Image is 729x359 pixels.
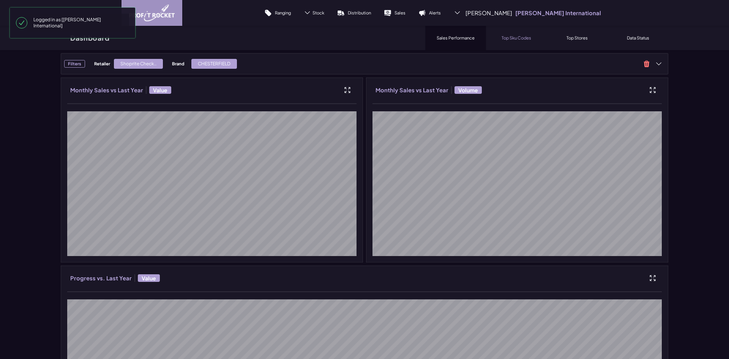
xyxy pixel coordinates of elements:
[172,61,188,66] h4: Brand
[114,59,163,69] div: Shoprite Check..
[64,60,85,68] h3: Filters
[275,10,291,16] p: Ranging
[138,274,160,282] span: Value
[94,61,110,66] h4: Retailer
[27,14,129,32] span: Logged in as [[PERSON_NAME] International]
[394,10,406,16] p: Sales
[191,59,237,69] div: CHESTERFIELD
[376,86,448,94] h3: Monthly Sales vs Last Year
[70,86,143,94] h3: Monthly Sales vs Last Year
[70,274,132,282] h3: Progress vs. Last Year
[627,35,649,41] p: Data Status
[149,86,171,94] span: Value
[454,86,482,94] span: Volume
[129,5,175,21] img: image
[348,10,371,16] p: Distribution
[377,4,412,22] a: Sales
[566,35,588,41] p: Top Stores
[331,4,377,22] a: Distribution
[437,35,475,41] p: Sales Performance
[465,9,512,17] span: [PERSON_NAME]
[258,4,297,22] a: Ranging
[515,9,601,17] p: [PERSON_NAME] International
[312,10,324,16] span: Stock
[502,35,531,41] p: Top Sku Codes
[429,10,441,16] p: Alerts
[412,4,447,22] a: Alerts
